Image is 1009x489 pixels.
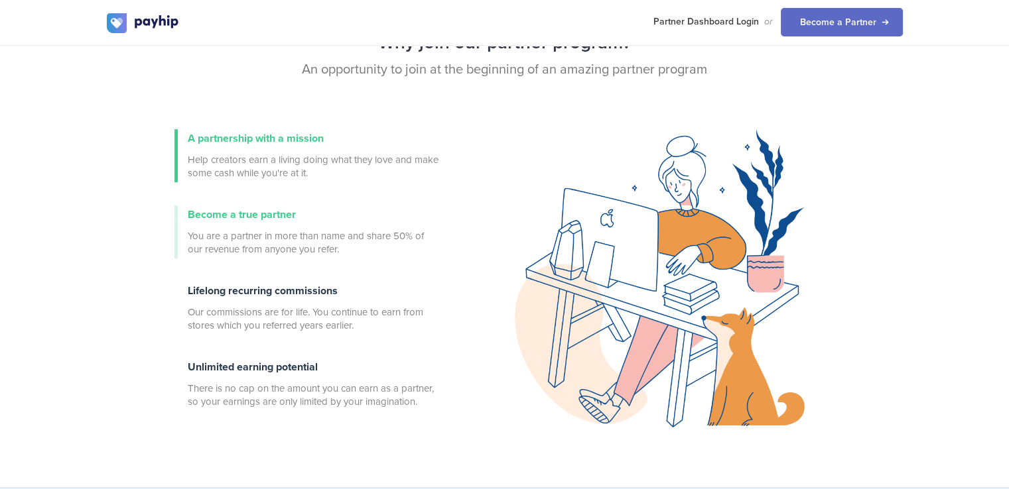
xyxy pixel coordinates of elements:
img: logo.svg [107,13,180,33]
a: A partnership with a mission Help creators earn a living doing what they love and make some cash ... [174,129,440,182]
span: Unlimited earning potential [188,360,318,374]
a: Unlimited earning potential There is no cap on the amount you can earn as a partner, so your earn... [174,358,440,411]
span: Become a true partner [188,208,296,221]
span: Help creators earn a living doing what they love and make some cash while you're at it. [188,153,440,180]
a: Become a true partner You are a partner in more than name and share 50% of our revenue from anyon... [174,205,440,258]
span: You are a partner in more than name and share 50% of our revenue from anyone you refer. [188,229,440,256]
span: Our commissions are for life. You continue to earn from stores which you referred years earlier. [188,305,440,332]
a: Lifelong recurring commissions Our commissions are for life. You continue to earn from stores whi... [174,282,440,335]
span: Lifelong recurring commissions [188,284,338,298]
img: creator.png [515,129,805,427]
span: There is no cap on the amount you can earn as a partner, so your earnings are only limited by you... [188,382,440,408]
p: An opportunity to join at the beginning of an amazing partner program [107,60,903,80]
span: A partnership with a mission [188,132,324,145]
a: Become a Partner [781,8,903,36]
